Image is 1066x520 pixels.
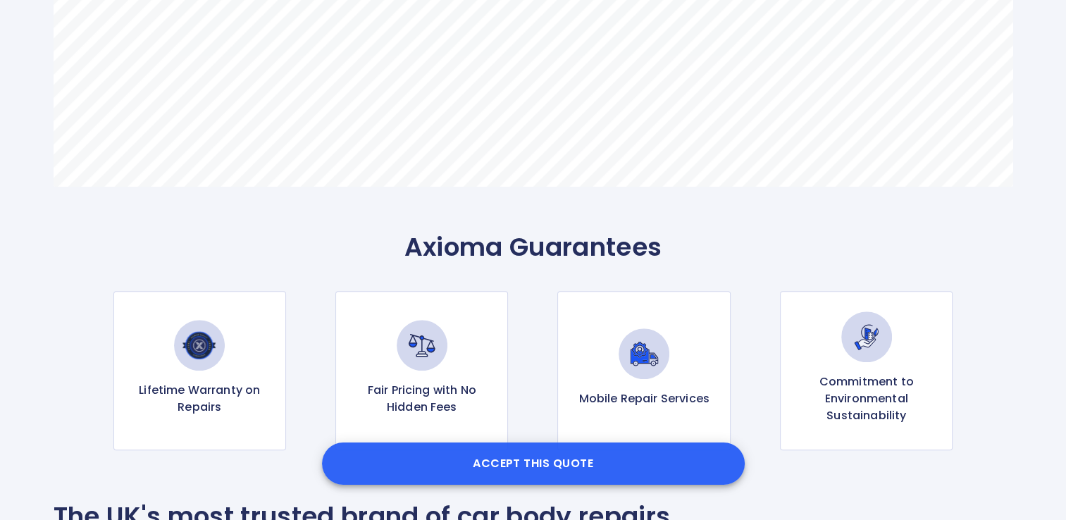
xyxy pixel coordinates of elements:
p: Axioma Guarantees [54,232,1013,263]
p: Commitment to Environmental Sustainability [792,373,941,424]
img: Commitment to Environmental Sustainability [841,311,892,362]
img: Lifetime Warranty on Repairs [174,320,225,371]
p: Fair Pricing with No Hidden Fees [347,382,496,416]
p: Lifetime Warranty on Repairs [125,382,274,416]
img: Mobile Repair Services [619,328,669,379]
button: Accept this Quote [322,442,745,485]
img: Fair Pricing with No Hidden Fees [397,320,447,371]
p: Mobile Repair Services [579,390,709,407]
